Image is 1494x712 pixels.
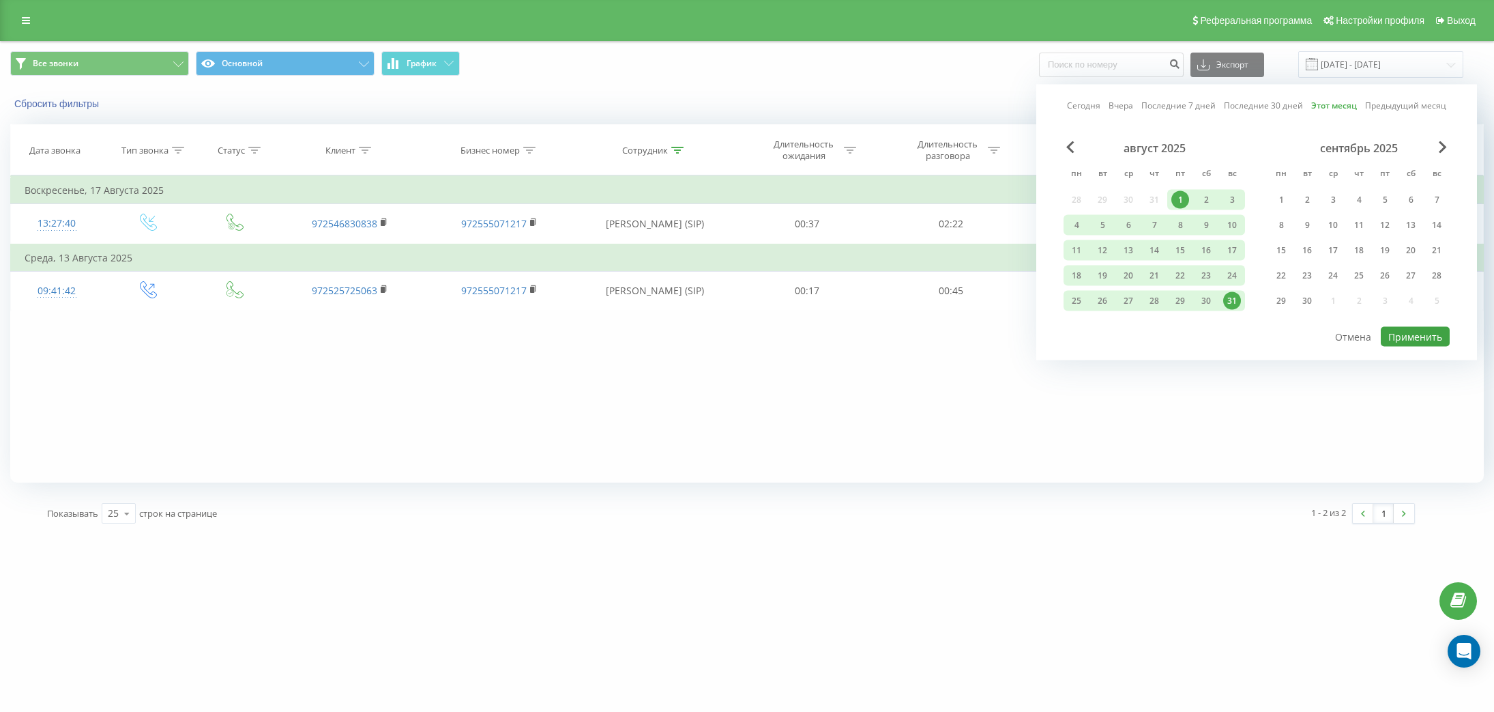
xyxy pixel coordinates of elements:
[1197,267,1215,285] div: 23
[1119,216,1137,234] div: 6
[1324,191,1342,209] div: 3
[1320,215,1346,236] div: ср 10 сент. 2025 г.
[1115,266,1141,286] div: ср 20 авг. 2025 г.
[1294,266,1320,286] div: вт 23 сент. 2025 г.
[1223,267,1241,285] div: 24
[1324,267,1342,285] div: 24
[1145,267,1163,285] div: 21
[461,217,527,230] a: 972555071217
[1376,242,1394,259] div: 19
[1094,242,1111,259] div: 12
[1190,53,1264,77] button: Экспорт
[1268,141,1450,155] div: сентябрь 2025
[1271,165,1291,185] abbr: понедельник
[460,145,520,156] div: Бизнес номер
[1141,240,1167,261] div: чт 14 авг. 2025 г.
[1167,291,1193,311] div: пт 29 авг. 2025 г.
[1193,215,1219,236] div: сб 9 авг. 2025 г.
[1426,165,1447,185] abbr: воскресенье
[1298,191,1316,209] div: 2
[1064,291,1089,311] div: пн 25 авг. 2025 г.
[1346,240,1372,261] div: чт 18 сент. 2025 г.
[1328,327,1379,347] button: Отмена
[622,145,668,156] div: Сотрудник
[1193,291,1219,311] div: сб 30 авг. 2025 г.
[1223,242,1241,259] div: 17
[25,210,89,237] div: 13:27:40
[1089,266,1115,286] div: вт 19 авг. 2025 г.
[1068,267,1085,285] div: 18
[1222,165,1242,185] abbr: воскресенье
[1398,240,1424,261] div: сб 20 сент. 2025 г.
[879,204,1023,244] td: 02:22
[1311,506,1346,519] div: 1 - 2 из 2
[1398,266,1424,286] div: сб 27 сент. 2025 г.
[1167,215,1193,236] div: пт 8 авг. 2025 г.
[1375,165,1395,185] abbr: пятница
[1294,291,1320,311] div: вт 30 сент. 2025 г.
[574,204,735,244] td: [PERSON_NAME] (SIP)
[1219,291,1245,311] div: вс 31 авг. 2025 г.
[1089,291,1115,311] div: вт 26 авг. 2025 г.
[1336,15,1424,26] span: Настройки профиля
[911,139,984,162] div: Длительность разговора
[1346,215,1372,236] div: чт 11 сент. 2025 г.
[25,278,89,304] div: 09:41:42
[1323,165,1343,185] abbr: среда
[1144,165,1165,185] abbr: четверг
[1064,240,1089,261] div: пн 11 авг. 2025 г.
[1376,267,1394,285] div: 26
[1268,291,1294,311] div: пн 29 сент. 2025 г.
[1141,99,1216,112] a: Последние 7 дней
[1197,242,1215,259] div: 16
[1141,291,1167,311] div: чт 28 авг. 2025 г.
[381,51,460,76] button: График
[11,244,1484,272] td: Среда, 13 Августа 2025
[1197,191,1215,209] div: 2
[1066,141,1074,154] span: Previous Month
[1089,215,1115,236] div: вт 5 авг. 2025 г.
[1268,190,1294,210] div: пн 1 сент. 2025 г.
[1372,240,1398,261] div: пт 19 сент. 2025 г.
[1294,240,1320,261] div: вт 16 сент. 2025 г.
[1298,242,1316,259] div: 16
[1064,215,1089,236] div: пн 4 авг. 2025 г.
[1141,215,1167,236] div: чт 7 авг. 2025 г.
[1272,191,1290,209] div: 1
[574,271,735,311] td: [PERSON_NAME] (SIP)
[1373,504,1394,523] a: 1
[1448,635,1480,668] div: Open Intercom Messenger
[1068,216,1085,234] div: 4
[1197,292,1215,310] div: 30
[1402,191,1420,209] div: 6
[1119,292,1137,310] div: 27
[1119,267,1137,285] div: 20
[1424,215,1450,236] div: вс 14 сент. 2025 г.
[1376,216,1394,234] div: 12
[1320,190,1346,210] div: ср 3 сент. 2025 г.
[47,507,98,519] span: Показывать
[1068,292,1085,310] div: 25
[1424,240,1450,261] div: вс 21 сент. 2025 г.
[1115,215,1141,236] div: ср 6 авг. 2025 г.
[108,507,119,520] div: 25
[325,145,355,156] div: Клиент
[1066,165,1087,185] abbr: понедельник
[1381,327,1450,347] button: Применить
[1402,242,1420,259] div: 20
[1424,266,1450,286] div: вс 28 сент. 2025 г.
[1196,165,1216,185] abbr: суббота
[1428,216,1446,234] div: 14
[1167,240,1193,261] div: пт 15 авг. 2025 г.
[1401,165,1421,185] abbr: суббота
[1092,165,1113,185] abbr: вторник
[1294,190,1320,210] div: вт 2 сент. 2025 г.
[1200,15,1312,26] span: Реферальная программа
[1219,266,1245,286] div: вс 24 авг. 2025 г.
[1118,165,1139,185] abbr: среда
[1171,191,1189,209] div: 1
[1224,99,1303,112] a: Последние 30 дней
[1268,240,1294,261] div: пн 15 сент. 2025 г.
[1219,215,1245,236] div: вс 10 авг. 2025 г.
[1402,216,1420,234] div: 13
